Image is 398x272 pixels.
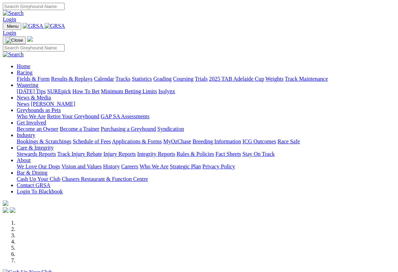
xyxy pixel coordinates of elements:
[62,176,148,182] a: Chasers Restaurant & Function Centre
[60,126,99,132] a: Become a Trainer
[17,70,32,75] a: Racing
[3,37,26,44] button: Toggle navigation
[17,101,29,107] a: News
[73,138,111,144] a: Schedule of Fees
[137,151,175,157] a: Integrity Reports
[17,151,56,157] a: Stewards Reports
[27,36,33,42] img: logo-grsa-white.png
[17,88,46,94] a: [DATE] Tips
[6,38,23,43] img: Close
[3,23,21,30] button: Toggle navigation
[3,10,24,16] img: Search
[10,207,15,213] img: twitter.svg
[195,76,208,82] a: Trials
[17,176,395,182] div: Bar & Dining
[7,24,18,29] span: Menu
[17,157,31,163] a: About
[73,88,100,94] a: How To Bet
[17,176,60,182] a: Cash Up Your Club
[17,151,395,157] div: Care & Integrity
[17,163,395,170] div: About
[216,151,241,157] a: Fact Sheets
[101,126,156,132] a: Purchasing a Greyhound
[17,88,395,95] div: Wagering
[103,151,136,157] a: Injury Reports
[101,113,150,119] a: GAP SA Assessments
[17,107,61,113] a: Greyhounds as Pets
[17,126,58,132] a: Become an Owner
[3,16,16,22] a: Login
[94,76,114,82] a: Calendar
[132,76,152,82] a: Statistics
[17,101,395,107] div: News & Media
[23,23,43,29] img: GRSA
[265,76,284,82] a: Weights
[157,126,184,132] a: Syndication
[3,3,65,10] input: Search
[193,138,241,144] a: Breeding Information
[140,163,168,169] a: Who We Are
[112,138,162,144] a: Applications & Forms
[103,163,120,169] a: History
[31,101,75,107] a: [PERSON_NAME]
[242,151,275,157] a: Stay On Track
[3,30,16,36] a: Login
[17,138,395,145] div: Industry
[170,163,201,169] a: Strategic Plan
[17,189,63,194] a: Login To Blackbook
[177,151,214,157] a: Rules & Policies
[17,63,30,69] a: Home
[242,138,276,144] a: ICG Outcomes
[173,76,194,82] a: Coursing
[3,200,8,206] img: logo-grsa-white.png
[3,44,65,51] input: Search
[17,95,51,101] a: News & Media
[209,76,264,82] a: 2025 TAB Adelaide Cup
[17,113,46,119] a: Who We Are
[17,126,395,132] div: Get Involved
[17,76,395,82] div: Racing
[17,76,50,82] a: Fields & Form
[17,82,38,88] a: Wagering
[57,151,102,157] a: Track Injury Rebate
[17,163,60,169] a: We Love Our Dogs
[101,88,157,94] a: Minimum Betting Limits
[202,163,235,169] a: Privacy Policy
[17,145,54,151] a: Care & Integrity
[61,163,102,169] a: Vision and Values
[17,132,35,138] a: Industry
[17,138,71,144] a: Bookings & Scratchings
[17,113,395,120] div: Greyhounds as Pets
[17,170,47,176] a: Bar & Dining
[285,76,328,82] a: Track Maintenance
[115,76,130,82] a: Tracks
[277,138,300,144] a: Race Safe
[47,113,99,119] a: Retire Your Greyhound
[17,120,46,126] a: Get Involved
[163,138,191,144] a: MyOzChase
[3,51,24,58] img: Search
[47,88,71,94] a: SUREpick
[51,76,92,82] a: Results & Replays
[45,23,65,29] img: GRSA
[158,88,175,94] a: Isolynx
[121,163,138,169] a: Careers
[17,182,50,188] a: Contact GRSA
[3,207,8,213] img: facebook.svg
[153,76,172,82] a: Grading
